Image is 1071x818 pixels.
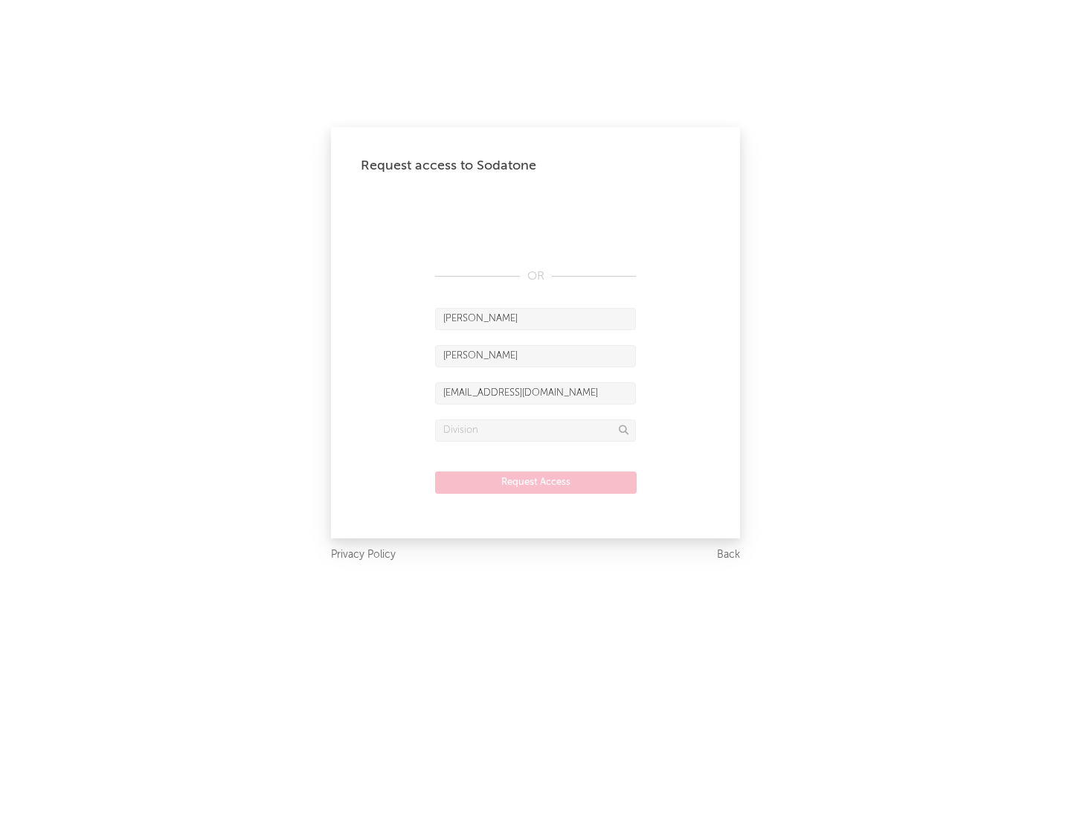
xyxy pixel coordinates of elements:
input: Division [435,419,636,442]
input: Last Name [435,345,636,367]
input: Email [435,382,636,405]
button: Request Access [435,471,637,494]
input: First Name [435,308,636,330]
div: OR [435,268,636,286]
a: Privacy Policy [331,546,396,564]
a: Back [717,546,740,564]
div: Request access to Sodatone [361,157,710,175]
